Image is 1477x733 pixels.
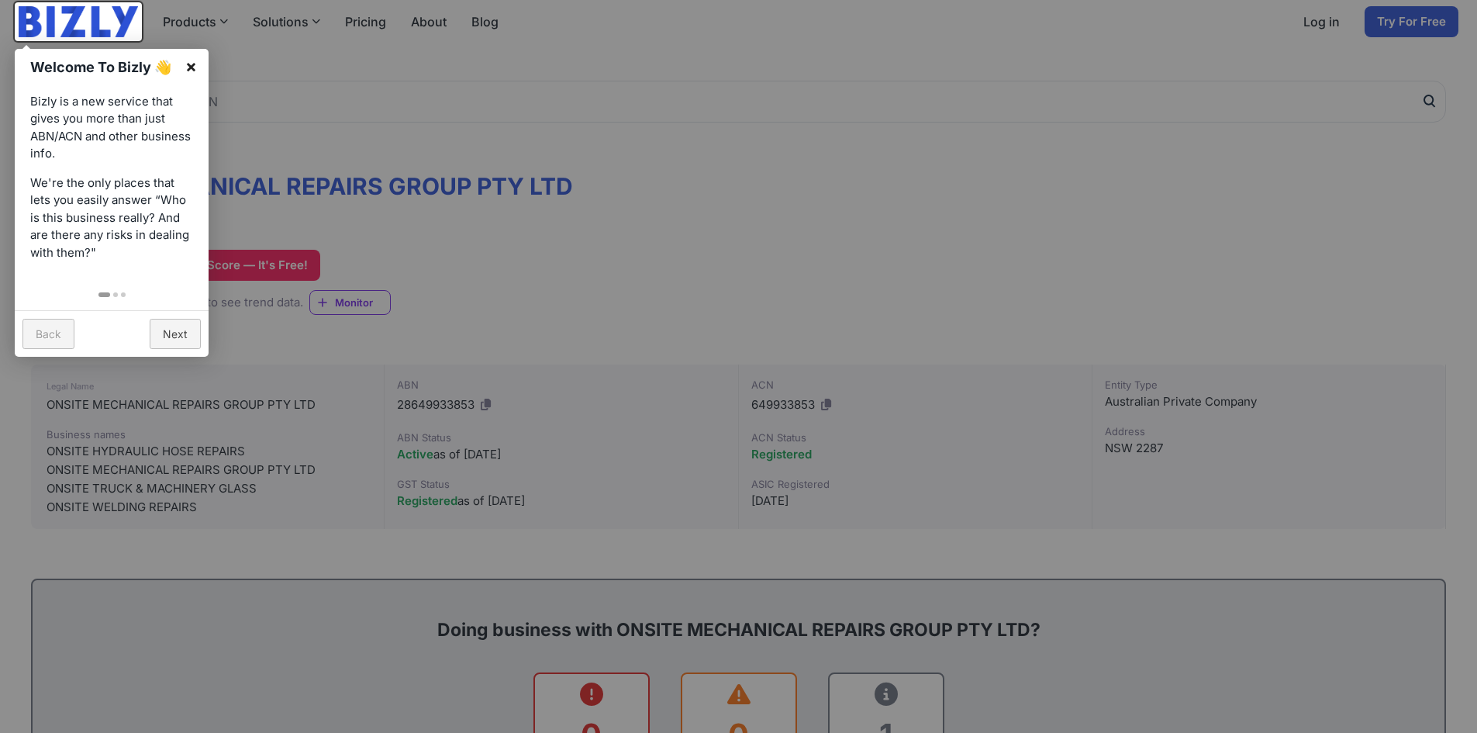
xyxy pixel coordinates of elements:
[174,49,209,84] a: ×
[30,175,193,262] p: We're the only places that lets you easily answer “Who is this business really? And are there any...
[30,57,177,78] h1: Welcome To Bizly 👋
[150,319,201,349] a: Next
[22,319,74,349] a: Back
[30,93,193,163] p: Bizly is a new service that gives you more than just ABN/ACN and other business info.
